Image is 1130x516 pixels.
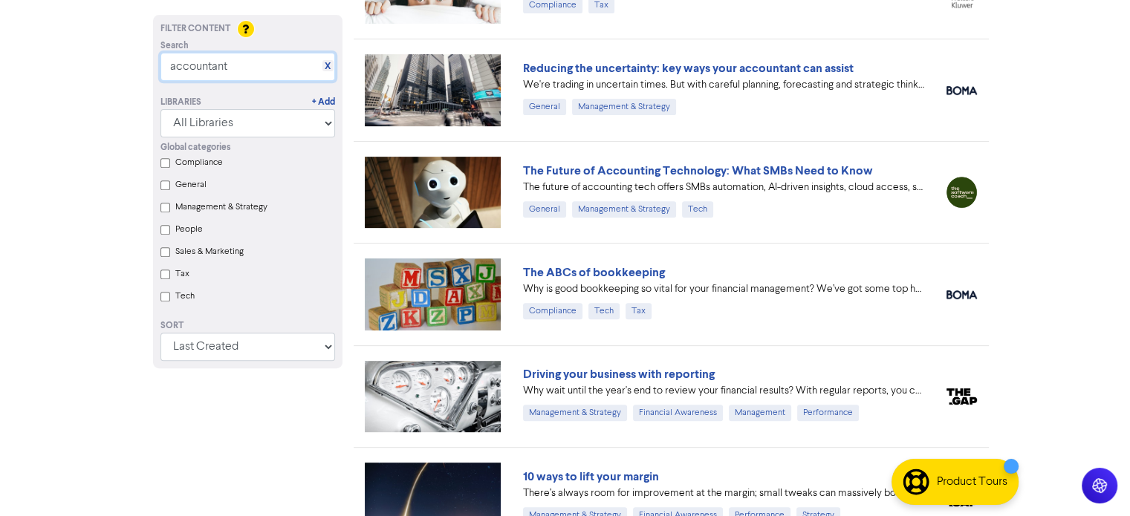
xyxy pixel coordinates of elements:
[523,201,566,218] div: General
[588,303,620,319] div: Tech
[946,177,977,207] img: thesoftwarecoach
[325,61,331,72] a: X
[523,281,924,297] div: Why is good bookkeeping so vital for your financial management? We’ve got some top hacks for maxi...
[523,367,715,382] a: Driving your business with reporting
[160,22,335,36] div: Filter Content
[160,96,201,109] div: Libraries
[523,265,665,280] a: The ABCs of bookkeeping
[160,39,189,53] span: Search
[523,469,659,484] a: 10 ways to lift your margin
[946,290,977,299] img: boma_accounting
[175,223,203,236] label: People
[175,290,195,303] label: Tech
[523,61,854,76] a: Reducing the uncertainty: key ways your accountant can assist
[175,245,244,258] label: Sales & Marketing
[572,99,676,115] div: Management & Strategy
[523,180,924,195] div: The future of accounting tech offers SMBs automation, AI-driven insights, cloud access, seamless ...
[626,303,652,319] div: Tax
[175,200,267,214] label: Management & Strategy
[729,405,791,421] div: Management
[572,201,676,218] div: Management & Strategy
[523,77,924,93] div: We're trading in uncertain times. But with careful planning, forecasting and strategic thinking, ...
[523,405,627,421] div: Management & Strategy
[175,178,207,192] label: General
[1056,445,1130,516] iframe: Chat Widget
[523,383,924,399] div: Why wait until the year's end to review your financial results? With regular reports, you can res...
[160,319,335,333] div: Sort
[946,388,977,405] img: gap_premium
[797,405,859,421] div: Performance
[312,96,335,109] a: + Add
[175,156,223,169] label: Compliance
[523,486,924,501] div: There’s always room for improvement at the margin; small tweaks can massively boost your bottom l...
[682,201,713,218] div: Tech
[175,267,189,281] label: Tax
[523,99,566,115] div: General
[523,163,873,178] a: The Future of Accounting Technology: What SMBs Need to Know
[523,303,582,319] div: Compliance
[633,405,723,421] div: Financial Awareness
[946,86,977,95] img: boma
[160,141,335,154] div: Global categories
